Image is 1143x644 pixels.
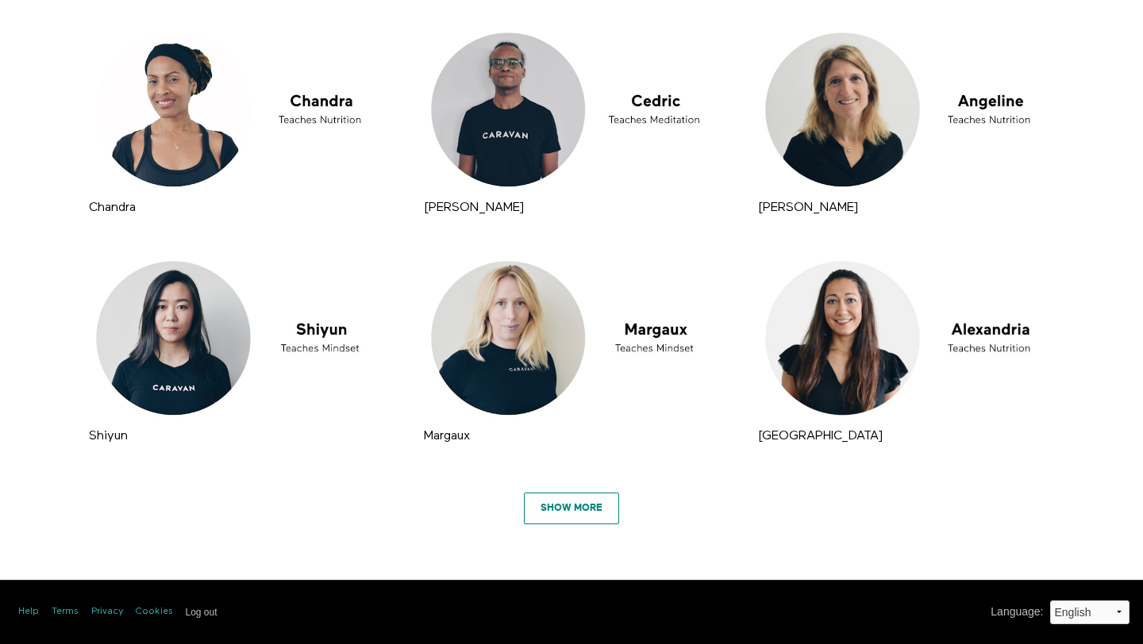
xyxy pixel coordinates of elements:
[424,430,470,442] a: Margaux
[758,201,858,214] strong: Angéline
[424,201,524,213] a: [PERSON_NAME]
[754,25,1058,195] a: Angéline
[420,253,724,424] a: Margaux
[758,430,883,443] strong: Alexandria
[91,605,123,619] a: Privacy
[89,201,136,213] a: Chandra
[758,430,883,442] a: [GEOGRAPHIC_DATA]
[18,605,39,619] a: Help
[186,607,217,618] input: Log out
[89,430,128,443] strong: Shiyun
[524,493,619,524] a: Show More
[420,25,724,195] a: Cedric
[89,201,136,214] strong: Chandra
[85,25,389,195] a: Chandra
[85,253,389,424] a: Shiyun
[89,430,128,442] a: Shiyun
[52,605,79,619] a: Terms
[758,201,858,213] a: [PERSON_NAME]
[424,201,524,214] strong: Cedric
[424,430,470,443] strong: Margaux
[136,605,173,619] a: Cookies
[754,253,1058,424] a: Alexandria
[991,604,1043,620] label: Language :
